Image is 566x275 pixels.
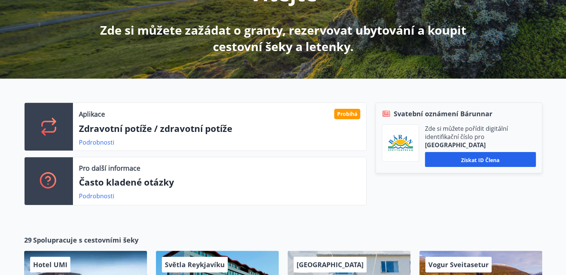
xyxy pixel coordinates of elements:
font: Zde si můžete pořídit digitální identifikační číslo pro [425,124,508,141]
font: Často kladené otázky [79,176,174,188]
font: Zde si můžete zažádat o granty, rezervovat ubytování a koupit cestovní šeky a letenky. [100,22,466,54]
font: Hotel UMI [33,260,67,269]
font: [GEOGRAPHIC_DATA] [297,260,364,269]
button: Získat ID člena [425,152,536,167]
font: Zdravotní potíže / zdravotní potíže [79,122,232,135]
font: Spolupracuje s cestovními šeky [33,236,138,244]
font: Aplikace [79,110,105,118]
font: Podrobnosti [79,138,114,146]
font: 29 [24,236,32,244]
font: [GEOGRAPHIC_DATA] [425,141,486,149]
font: Probíhá [337,110,357,117]
font: Získat ID člena [461,156,499,163]
img: Bz2lGXKH3FXEIQKvoQ8VL0Fr0uCiWgfgA3I6fSs8.png [388,135,413,152]
font: Svatební oznámení Bárunnar [394,109,492,118]
font: Vogur Sveitasetur [428,260,489,269]
font: Světla Reykjavíku [165,260,225,269]
font: Podrobnosti [79,192,114,200]
font: Pro další informace [79,164,140,173]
